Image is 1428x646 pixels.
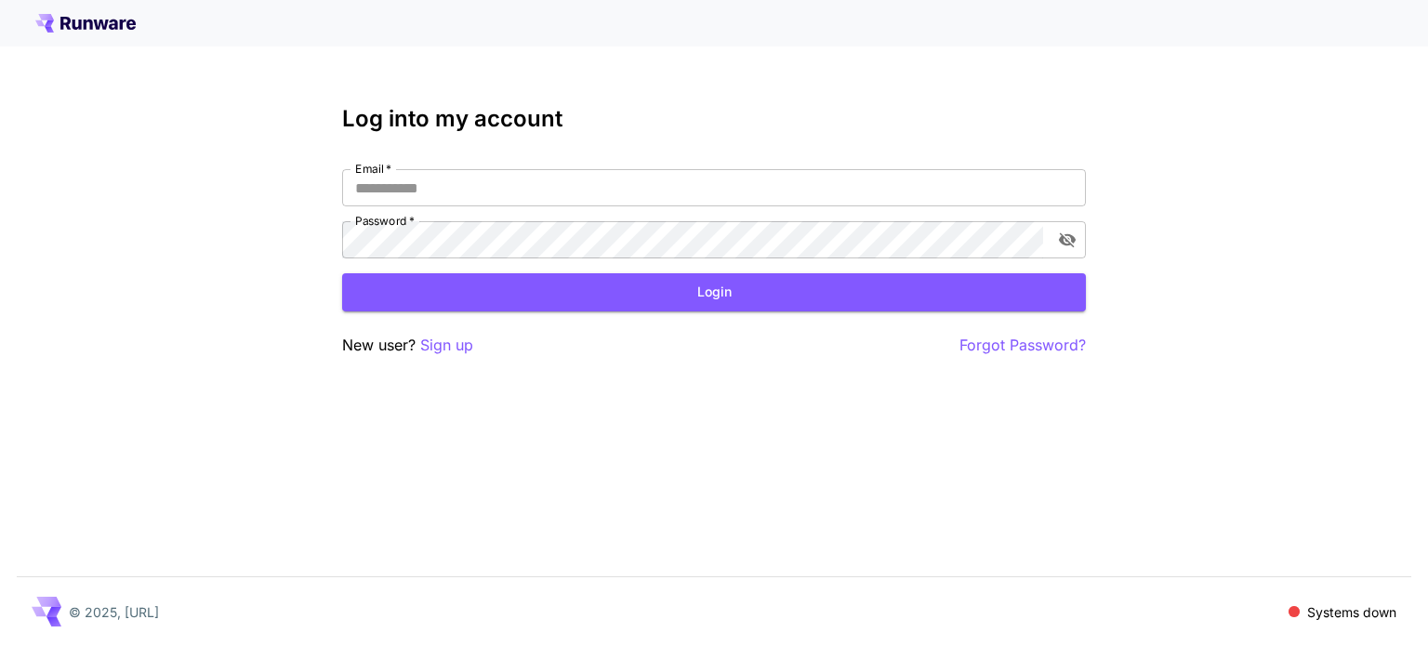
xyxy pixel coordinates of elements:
[420,334,473,357] button: Sign up
[1051,223,1084,257] button: toggle password visibility
[1307,602,1396,622] p: Systems down
[959,334,1086,357] button: Forgot Password?
[342,273,1086,311] button: Login
[342,334,473,357] p: New user?
[69,602,159,622] p: © 2025, [URL]
[355,213,415,229] label: Password
[342,106,1086,132] h3: Log into my account
[355,161,391,177] label: Email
